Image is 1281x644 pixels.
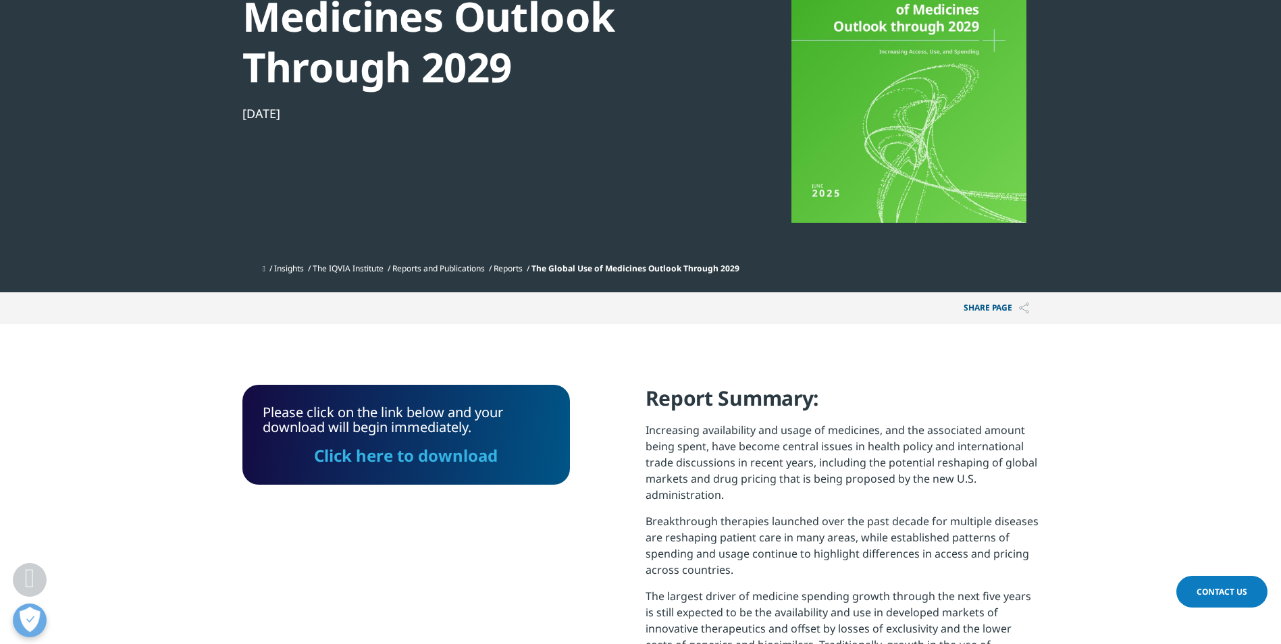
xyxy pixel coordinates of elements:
div: [DATE] [242,105,706,122]
button: Open Preferences [13,603,47,637]
span: Contact Us [1197,586,1247,597]
p: Share PAGE [953,292,1039,324]
a: Reports [494,263,523,274]
button: Share PAGEShare PAGE [953,292,1039,324]
span: The Global Use of Medicines Outlook Through 2029 [531,263,739,274]
h4: Report Summary: [646,385,1039,422]
a: Contact Us [1176,576,1267,608]
img: Share PAGE [1019,302,1029,314]
div: Please click on the link below and your download will begin immediately. [263,405,550,464]
a: The IQVIA Institute [313,263,384,274]
p: Increasing availability and usage of medicines, and the associated amount being spent, have becom... [646,422,1039,513]
a: Reports and Publications [392,263,485,274]
a: Click here to download [314,444,498,466]
a: Insights [274,263,304,274]
p: Breakthrough therapies launched over the past decade for multiple diseases are reshaping patient ... [646,513,1039,588]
